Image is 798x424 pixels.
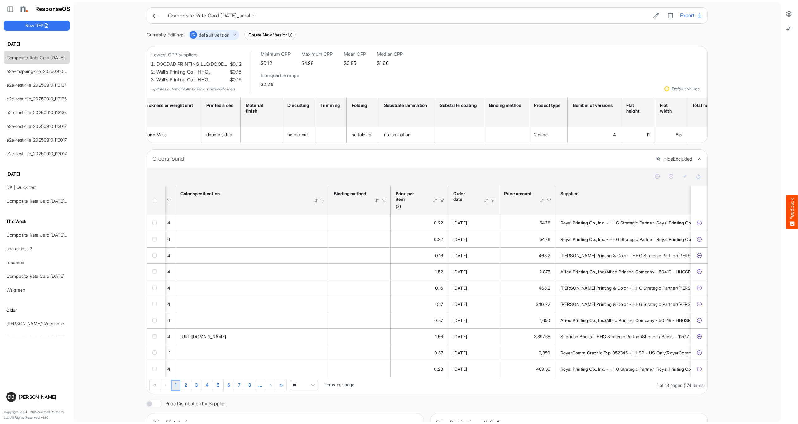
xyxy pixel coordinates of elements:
td: is template cell Column Header httpsnorthellcomontologiesmapping-rulesassemblyhasbindingmethod [329,312,391,328]
div: Substrate coating [440,103,477,108]
h6: Interquartile range [261,72,299,79]
td: is template cell Column Header httpsnorthellcomontologiesmapping-rulesassemblyhasbindingmethod [329,296,391,312]
span: (174 items) [684,383,705,388]
td: is template cell Column Header httpsnorthellcomontologiesmapping-rulesassemblyhasbindingmethod [329,231,391,247]
span: 4 [167,220,170,225]
span: [URL][DOMAIN_NAME] [180,334,226,339]
td: 2350 is template cell Column Header httpsnorthellcomontologiesmapping-rulesorderhasprice [499,344,555,361]
td: checkbox [147,312,165,328]
h6: Older [4,307,70,314]
td: b160aa9e-9e23-40e3-85a2-5b0332316b92 is template cell Column Header [691,344,709,361]
button: Exclude [696,334,702,340]
span: 4 [167,237,170,242]
span: double sided [206,132,232,137]
li: Wallis Printing Co - HHG… [156,76,242,84]
button: Create New Version [244,30,296,40]
td: 08/01/2025 is template cell Column Header httpsnorthellcomontologiesmapping-rulesorderhasorderdate [448,247,499,263]
td: is template cell Column Header httpsnorthellcomontologiesmapping-rulesassemblyhasbindingmethod [329,328,391,344]
div: Filter Icon [382,198,387,203]
td: 340.22 is template cell Column Header httpsnorthellcomontologiesmapping-rulesorderhasprice [499,296,555,312]
td: is template cell Column Header httpsnorthellcomontologiesmapping-rulesassemblyhasbindingmethod [329,280,391,296]
span: [DATE] [453,237,467,242]
td: checkbox [147,231,165,247]
h6: Minimum CPP [261,51,291,57]
span: Tell us what you think [28,40,84,47]
a: e2e-test-file_20250910_113017 [7,137,67,142]
span: 0.22 [434,237,443,242]
span: 4 [613,132,616,137]
span: 4 [167,253,170,258]
td: Gill's Printing & Color - HHG Strategic Partner(Gill's Printing & Color - 34621 - HHGSP - US Only... [555,280,788,296]
span: 3,897.65 [534,334,550,339]
td: f2be64b4-f2bf-434b-a16e-421e133b666a is template cell Column Header [691,263,709,280]
div: Flat height [626,103,648,114]
td: no folding is template cell Column Header httpsnorthellcomontologiesmapping-rulesmanufacturinghas... [347,127,379,143]
a: e2e-test-file_20250910_113017 [7,123,67,129]
h6: Mean CPP [344,51,366,57]
span: $0.15 [229,76,242,84]
span: 469.39 [536,366,550,372]
button: Exclude [696,350,702,356]
td: is template cell Column Header httpsnorthellcomontologiesmapping-rulesassemblyhasbindingmethod [484,127,529,143]
td: is template cell Column Header httpsnorthellcomontologiesmapping-rulesfeaturehascolourspecification [175,344,329,361]
td: is template cell Column Header httpsnorthellcomontologiesmapping-rulesfeaturehascolourspecification [175,263,329,280]
span: Want to discuss? [28,49,62,54]
span: Allied Printing Co., Inc.(Allied Printing Company - 50419 - HHGSP - ISR) [560,318,704,323]
td: 468.2 is template cell Column Header httpsnorthellcomontologiesmapping-rulesorderhasprice [499,280,555,296]
span: 0.23 [434,366,443,372]
button: Export [680,12,702,20]
h6: Maximum CPP [301,51,333,57]
td: is template cell Column Header httpsnorthellcomontologiesmapping-rulesmanufacturinghassubstratefi... [241,127,282,143]
span: $0.15 [229,68,242,76]
td: 1.5590600000000001 is template cell Column Header price-per-item [391,328,448,344]
td: 27740b0d-0e59-4ced-b87f-f15dd66ee064 is template cell Column Header [691,296,709,312]
button: Exclude [696,285,702,291]
a: Page 1 of 18 Pages [171,380,180,391]
div: Currently Editing: [147,31,183,39]
span: 0.87 [434,350,443,355]
td: is template cell Column Header httpsnorthellcomontologiesmapping-rulesfeaturehascolourspecification [175,247,329,263]
span: 547.8 [540,220,550,225]
span: no folding [352,132,372,137]
div: Total number of colours [692,103,742,108]
span: 547.8 [540,237,550,242]
button: Feedback [786,195,798,229]
a: Page 5 of 18 Pages [213,380,224,391]
div: Substrate lamination [384,103,428,108]
td: ebe57382-3bdf-4d49-9a31-0fc678e4c5e6 is template cell Column Header [691,231,709,247]
span: 0.16 [435,285,443,291]
td: 0.8716323296354992 is template cell Column Header price-per-item [391,312,448,328]
span: Sheridan Books - HHG Strategic Partner(Sheridan Books - 11577 - HHGSP - US Only) [560,334,731,339]
td: is template cell Column Header httpsnorthellcomontologiesmapping-rulesfeaturehascolourspecification [175,361,329,377]
span: 4 [167,366,170,372]
span: 1 [169,350,170,355]
a: renamed [7,260,24,265]
td: is template cell Column Header httpsnorthellcomontologiesmapping-rulesassemblyhasbindingmethod [329,361,391,377]
td: 468.2 is template cell Column Header httpsnorthellcomontologiesmapping-rulesorderhasprice [499,247,555,263]
h6: Composite Rate Card [DATE]_smaller [168,13,647,18]
h5: $1.66 [377,60,403,66]
span: 4 [167,269,170,274]
span: [DATE] [453,285,467,291]
h5: $2.26 [261,82,299,87]
a: [PERSON_NAME]'sVersion_e2e-test-file_20250604_111803 [7,321,123,326]
td: 0.8703703703703703 is template cell Column Header price-per-item [391,344,448,361]
td: is template cell Column Header httpsnorthellcomontologiesmapping-rulesfeaturehascolourspecification [175,231,329,247]
a: Page 7 of 18 Pages [234,380,244,391]
td: Royal Printing Co., Inc. - HHG Strategic Partner (Royal Printing Co., Inc. - 56499 - HHGSP - US O... [555,215,788,231]
span: [DATE] [453,253,467,258]
span: no lamination [384,132,411,137]
th: Header checkbox [147,186,165,215]
td: Royal Printing Co., Inc. - HHG Strategic Partner (Royal Printing Co., Inc. - 56499 - HHGSP - US O... [555,361,788,377]
div: Orders found [152,154,651,163]
h6: Median CPP [377,51,403,57]
label: Price Distribution by Supplier [165,401,226,406]
button: Exclude [696,269,702,275]
span: 0.87 [434,318,443,323]
h1: ResponseOS [35,6,70,12]
a: Page 3 of 18 Pages [191,380,202,391]
a: Composite Rate Card [DATE]_smaller [7,232,80,238]
td: checkbox [147,215,165,231]
div: Filter Icon [490,198,496,203]
td: is template cell Column Header httpsnorthellcomontologiesmapping-rulesassemblyhasbindingmethod [329,247,391,263]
